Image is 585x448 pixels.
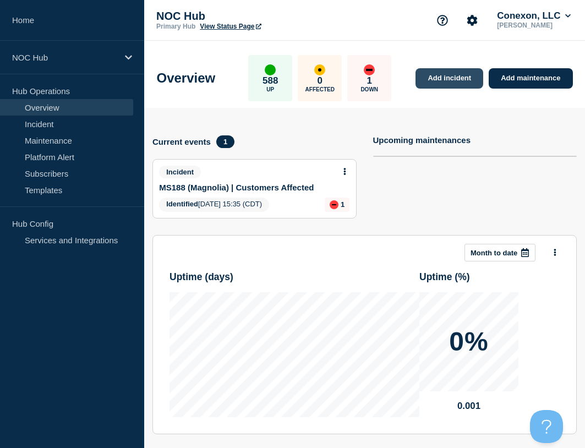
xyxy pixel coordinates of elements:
p: 1 [367,75,372,86]
p: 0 [318,75,322,86]
p: Up [266,86,274,92]
p: Primary Hub [156,23,195,30]
div: affected [314,64,325,75]
h1: Overview [157,70,216,86]
a: MS188 (Magnolia) | Customers Affected [159,183,314,192]
span: [DATE] 15:35 (CDT) [159,198,269,212]
iframe: Help Scout Beacon - Open [530,410,563,443]
button: Account settings [461,9,484,32]
span: Identified [166,200,198,208]
a: Add incident [415,68,483,89]
p: Down [360,86,378,92]
p: Affected [305,86,335,92]
a: View Status Page [200,23,261,30]
h3: Uptime ( days ) [170,271,233,283]
a: Add maintenance [489,68,572,89]
p: 588 [263,75,278,86]
button: Support [431,9,454,32]
h4: Upcoming maintenances [373,135,471,145]
div: down [364,64,375,75]
div: down [330,200,338,209]
p: 0.001 [419,401,518,412]
h4: Current events [152,137,211,146]
div: up [265,64,276,75]
h3: Uptime ( % ) [419,271,470,283]
p: Month to date [471,249,517,257]
p: NOC Hub [156,10,376,23]
p: 0% [449,329,488,355]
p: 1 [341,200,345,209]
button: Conexon, LLC [495,10,573,21]
button: Month to date [464,244,535,261]
p: [PERSON_NAME] [495,21,573,29]
span: 1 [216,135,234,148]
p: NOC Hub [12,53,118,62]
span: Incident [159,166,201,178]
